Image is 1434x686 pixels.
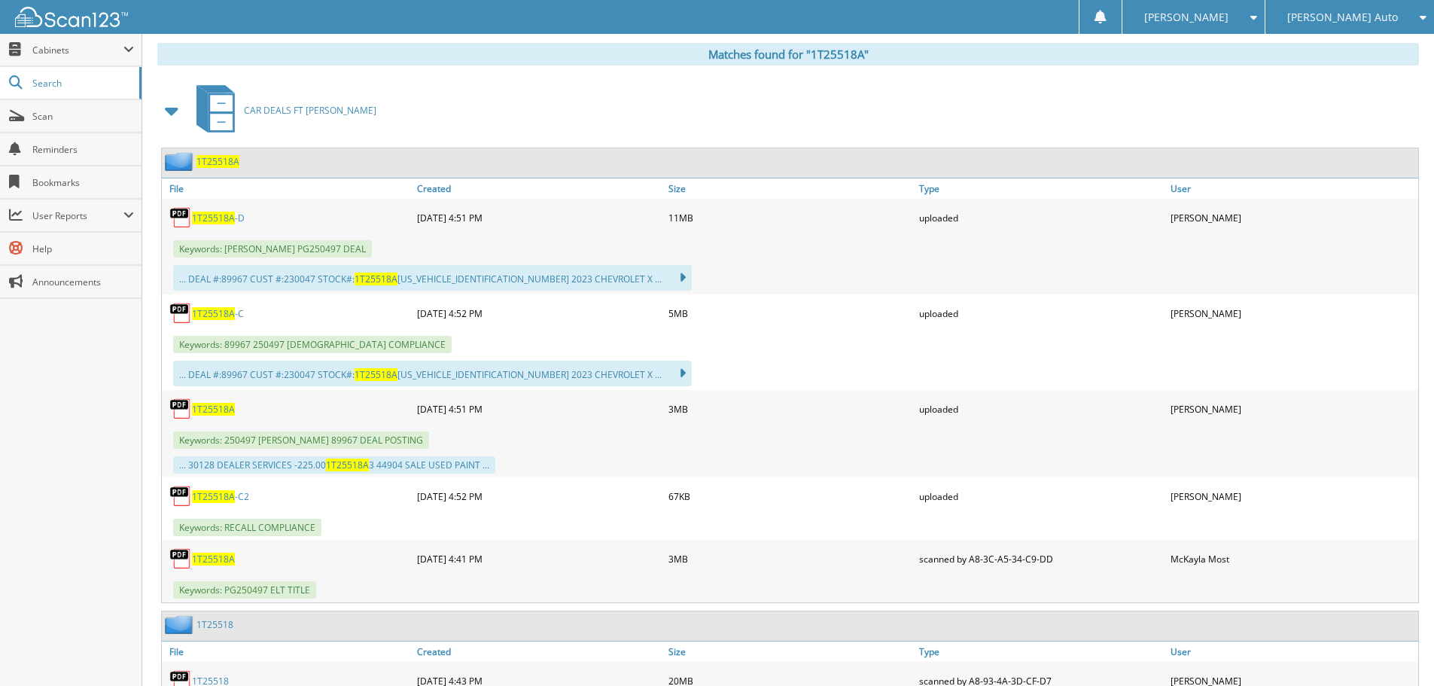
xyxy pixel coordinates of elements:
[192,212,235,224] span: 1T25518A
[665,203,916,233] div: 11MB
[665,298,916,328] div: 5MB
[169,485,192,508] img: PDF.png
[32,176,134,189] span: Bookmarks
[915,298,1167,328] div: uploaded
[192,553,235,566] a: 1T25518A
[1167,298,1418,328] div: [PERSON_NAME]
[1167,481,1418,511] div: [PERSON_NAME]
[162,642,413,662] a: File
[173,519,321,536] span: Keywords: RECALL COMPLIANCE
[187,81,376,140] a: CAR DEALS FT [PERSON_NAME]
[192,490,235,503] span: 1T25518A
[1144,13,1228,22] span: [PERSON_NAME]
[665,642,916,662] a: Size
[413,298,665,328] div: [DATE] 4:52 PM
[32,44,123,56] span: Cabinets
[165,615,196,634] img: folder2.png
[173,265,692,291] div: ... DEAL #:89967 CUST #:230047 STOCK#: [US_VEHICLE_IDENTIFICATION_NUMBER] 2023 CHEVROLET X ...
[15,7,128,27] img: scan123-logo-white.svg
[192,403,235,416] a: 1T25518A
[169,547,192,570] img: PDF.png
[32,242,134,255] span: Help
[1167,642,1418,662] a: User
[173,240,372,258] span: Keywords: [PERSON_NAME] PG250497 DEAL
[169,206,192,229] img: PDF.png
[915,642,1167,662] a: Type
[173,431,429,449] span: Keywords: 250497 [PERSON_NAME] 89967 DEAL POSTING
[32,209,123,222] span: User Reports
[915,203,1167,233] div: uploaded
[32,110,134,123] span: Scan
[1167,178,1418,199] a: User
[326,459,369,471] span: 1T25518A
[169,302,192,325] img: PDF.png
[173,456,495,474] div: ... 30128 DEALER SERVICES -225.00 3 44904 SALE USED PAINT ...
[196,155,239,168] a: 1T25518A
[32,276,134,288] span: Announcements
[244,104,376,117] span: CAR DEALS FT [PERSON_NAME]
[192,212,245,224] a: 1T25518A-D
[1287,13,1398,22] span: [PERSON_NAME] Auto
[915,394,1167,424] div: uploaded
[169,398,192,420] img: PDF.png
[665,178,916,199] a: Size
[413,544,665,574] div: [DATE] 4:41 PM
[192,490,249,503] a: 1T25518A-C2
[192,307,244,320] a: 1T25518A-C
[32,143,134,156] span: Reminders
[32,77,132,90] span: Search
[413,481,665,511] div: [DATE] 4:52 PM
[1167,203,1418,233] div: [PERSON_NAME]
[355,368,397,381] span: 1T25518A
[665,544,916,574] div: 3MB
[196,618,233,631] a: 1T25518
[1167,394,1418,424] div: [PERSON_NAME]
[915,178,1167,199] a: Type
[413,178,665,199] a: Created
[173,581,316,599] span: Keywords: PG250497 ELT TITLE
[915,544,1167,574] div: scanned by A8-3C-A5-34-C9-DD
[413,642,665,662] a: Created
[355,273,397,285] span: 1T25518A
[413,394,665,424] div: [DATE] 4:51 PM
[165,152,196,171] img: folder2.png
[157,43,1419,66] div: Matches found for "1T25518A"
[1167,544,1418,574] div: McKayla Most
[915,481,1167,511] div: uploaded
[1359,614,1434,686] iframe: Chat Widget
[173,361,692,386] div: ... DEAL #:89967 CUST #:230047 STOCK#: [US_VEHICLE_IDENTIFICATION_NUMBER] 2023 CHEVROLET X ...
[173,336,452,353] span: Keywords: 89967 250497 [DEMOGRAPHIC_DATA] COMPLIANCE
[665,394,916,424] div: 3MB
[413,203,665,233] div: [DATE] 4:51 PM
[665,481,916,511] div: 67KB
[192,307,235,320] span: 1T25518A
[162,178,413,199] a: File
